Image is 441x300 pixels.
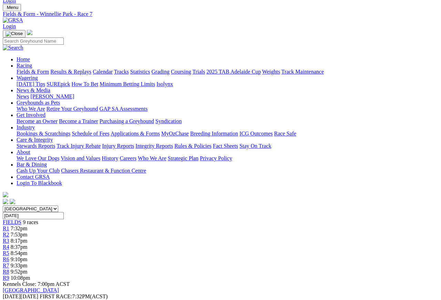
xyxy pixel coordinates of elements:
[61,155,100,161] a: Vision and Values
[3,232,9,237] a: R2
[47,106,98,112] a: Retire Your Greyhound
[3,225,9,231] a: R1
[17,112,45,118] a: Get Involved
[168,155,198,161] a: Strategic Plan
[190,131,238,136] a: Breeding Information
[17,162,47,167] a: Bar & Dining
[11,256,28,262] span: 9:10pm
[17,93,438,100] div: News & Media
[3,250,9,256] a: R5
[156,81,173,87] a: Isolynx
[11,244,28,250] span: 8:37pm
[3,4,21,11] button: Toggle navigation
[3,30,25,37] button: Toggle navigation
[17,155,59,161] a: We Love Our Dogs
[50,69,91,75] a: Results & Replays
[17,75,38,81] a: Wagering
[213,143,238,149] a: Fact Sheets
[17,118,438,124] div: Get Involved
[17,168,438,174] div: Bar & Dining
[102,143,134,149] a: Injury Reports
[17,63,32,68] a: Racing
[17,106,45,112] a: Who We Are
[192,69,205,75] a: Trials
[17,131,438,137] div: Industry
[47,81,70,87] a: SUREpick
[174,143,212,149] a: Rules & Policies
[17,118,58,124] a: Become an Owner
[10,199,15,204] img: twitter.svg
[3,287,59,293] a: [GEOGRAPHIC_DATA]
[17,180,62,186] a: Login To Blackbook
[3,199,8,204] img: facebook.svg
[17,174,50,180] a: Contact GRSA
[17,131,70,136] a: Bookings & Scratchings
[11,263,28,268] span: 9:33pm
[3,17,23,23] img: GRSA
[61,168,146,174] a: Chasers Restaurant & Function Centre
[17,168,60,174] a: Cash Up Your Club
[17,100,60,105] a: Greyhounds as Pets
[3,244,9,250] a: R4
[3,212,64,219] input: Select date
[3,275,9,281] a: R9
[171,69,191,75] a: Coursing
[3,45,23,51] img: Search
[57,143,101,149] a: Track Injury Rebate
[11,225,28,231] span: 7:32pm
[72,81,99,87] a: How To Bet
[135,143,173,149] a: Integrity Reports
[3,192,8,197] img: logo-grsa-white.png
[17,69,49,75] a: Fields & Form
[3,23,16,29] a: Login
[17,81,45,87] a: [DATE] Tips
[3,256,9,262] a: R6
[114,69,129,75] a: Tracks
[206,69,261,75] a: 2025 TAB Adelaide Cup
[11,238,28,244] span: 8:17pm
[27,30,32,35] img: logo-grsa-white.png
[93,69,113,75] a: Calendar
[40,293,72,299] span: FIRST RACE:
[7,5,18,10] span: Menu
[17,81,438,87] div: Wagering
[17,69,438,75] div: Racing
[17,137,53,143] a: Care & Integrity
[23,219,38,225] span: 9 races
[3,219,21,225] a: FIELDS
[120,155,136,161] a: Careers
[17,149,30,155] a: About
[239,131,273,136] a: ICG Outcomes
[11,269,28,275] span: 9:52pm
[17,124,35,130] a: Industry
[274,131,296,136] a: Race Safe
[3,293,38,299] span: [DATE]
[3,269,9,275] a: R8
[3,11,438,17] a: Fields & Form - Winnellie Park - Race 7
[100,106,148,112] a: GAP SA Assessments
[130,69,150,75] a: Statistics
[17,143,438,149] div: Care & Integrity
[152,69,170,75] a: Grading
[6,31,23,36] img: Close
[17,93,29,99] a: News
[3,238,9,244] a: R3
[111,131,160,136] a: Applications & Forms
[3,263,9,268] a: R7
[11,232,28,237] span: 7:53pm
[17,56,30,62] a: Home
[200,155,232,161] a: Privacy Policy
[17,87,50,93] a: News & Media
[11,275,30,281] span: 10:08pm
[3,37,64,45] input: Search
[17,155,438,162] div: About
